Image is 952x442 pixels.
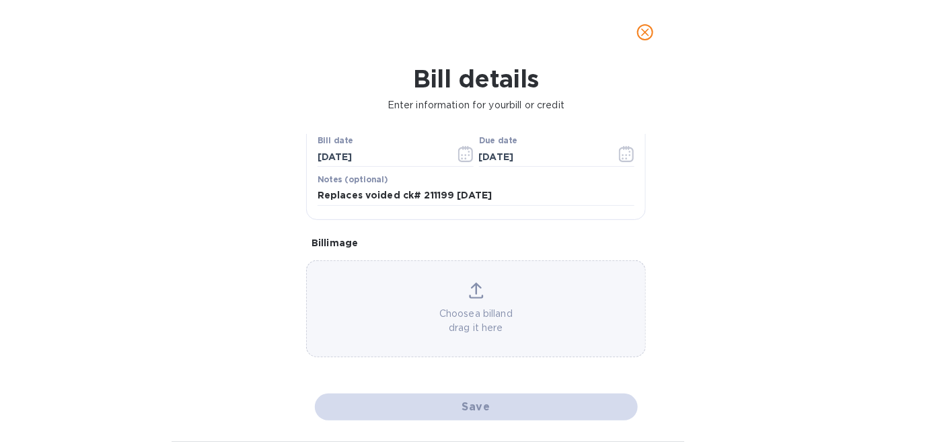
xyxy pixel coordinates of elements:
[318,176,388,184] label: Notes (optional)
[11,98,941,112] p: Enter information for your bill or credit
[318,186,634,206] input: Enter notes
[318,147,445,167] input: Select date
[11,65,941,93] h1: Bill details
[629,16,661,48] button: close
[479,137,517,145] label: Due date
[307,307,645,335] p: Choose a bill and drag it here
[312,236,640,250] p: Bill image
[479,147,606,167] input: Due date
[318,137,353,145] label: Bill date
